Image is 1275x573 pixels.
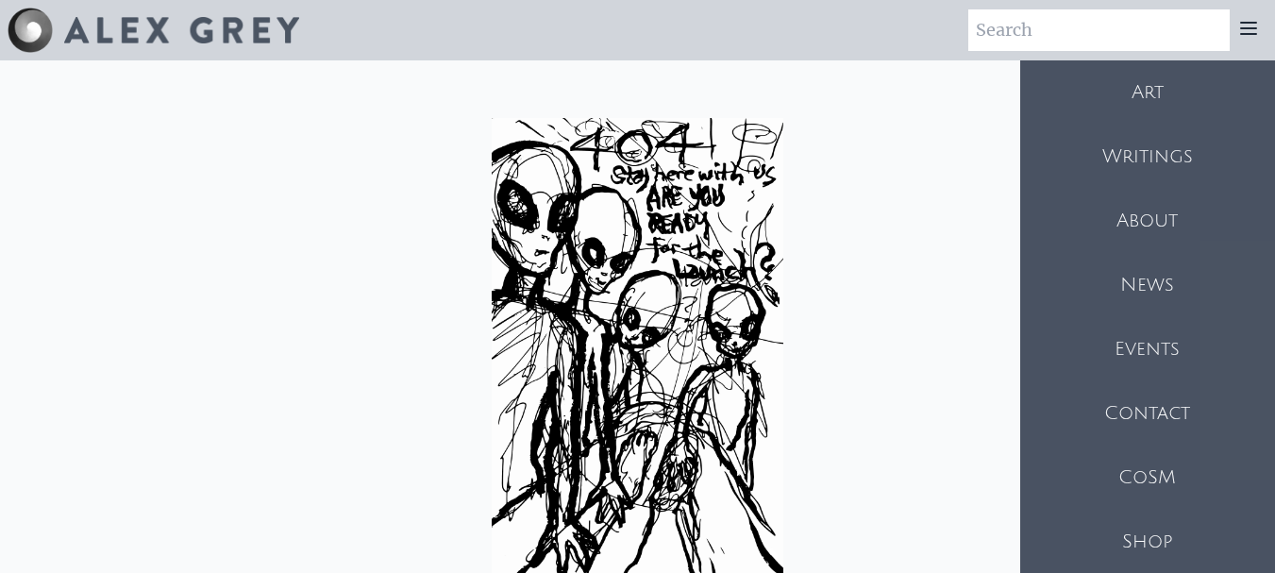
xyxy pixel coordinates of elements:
a: Events [1020,317,1275,381]
a: Art [1020,60,1275,125]
a: Contact [1020,381,1275,446]
a: Writings [1020,125,1275,189]
a: CoSM [1020,446,1275,510]
input: Search [968,9,1230,51]
a: News [1020,253,1275,317]
a: About [1020,189,1275,253]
